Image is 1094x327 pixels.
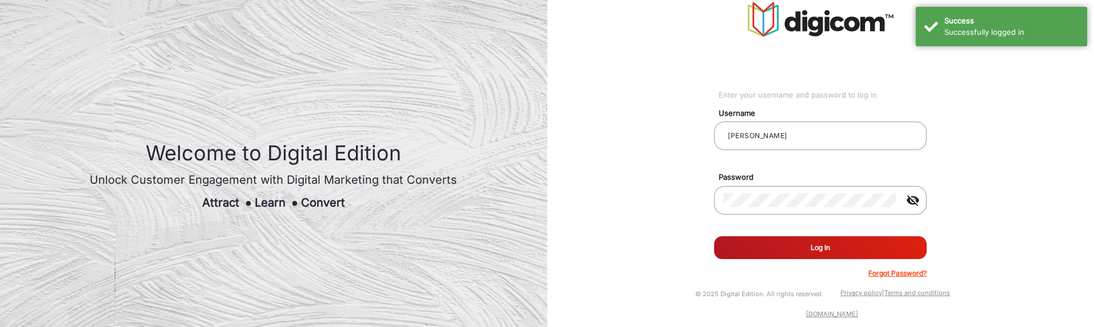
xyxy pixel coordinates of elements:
[882,289,884,297] a: |
[90,194,457,211] div: Attract Learn Convert
[291,196,298,209] span: ●
[90,141,457,165] h1: Welcome to Digital Edition
[899,193,927,207] mat-icon: visibility_off
[884,289,950,297] a: Terms and conditions
[748,2,893,37] img: vmg-logo
[710,172,940,183] mat-label: Password
[944,15,1079,27] div: Success
[806,310,858,318] a: [DOMAIN_NAME]
[695,290,823,298] small: © 2025 Digital Edition. All rights reserved.
[868,268,927,278] p: Forgot Password?
[944,27,1079,38] div: Successfully logged in
[710,108,940,119] mat-label: Username
[714,236,927,259] button: Log In
[90,171,457,188] div: Unlock Customer Engagement with Digital Marketing that Converts
[723,129,917,143] input: Your username
[840,289,882,297] a: Privacy policy
[245,196,252,209] span: ●
[719,90,927,101] div: Enter your username and password to log in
